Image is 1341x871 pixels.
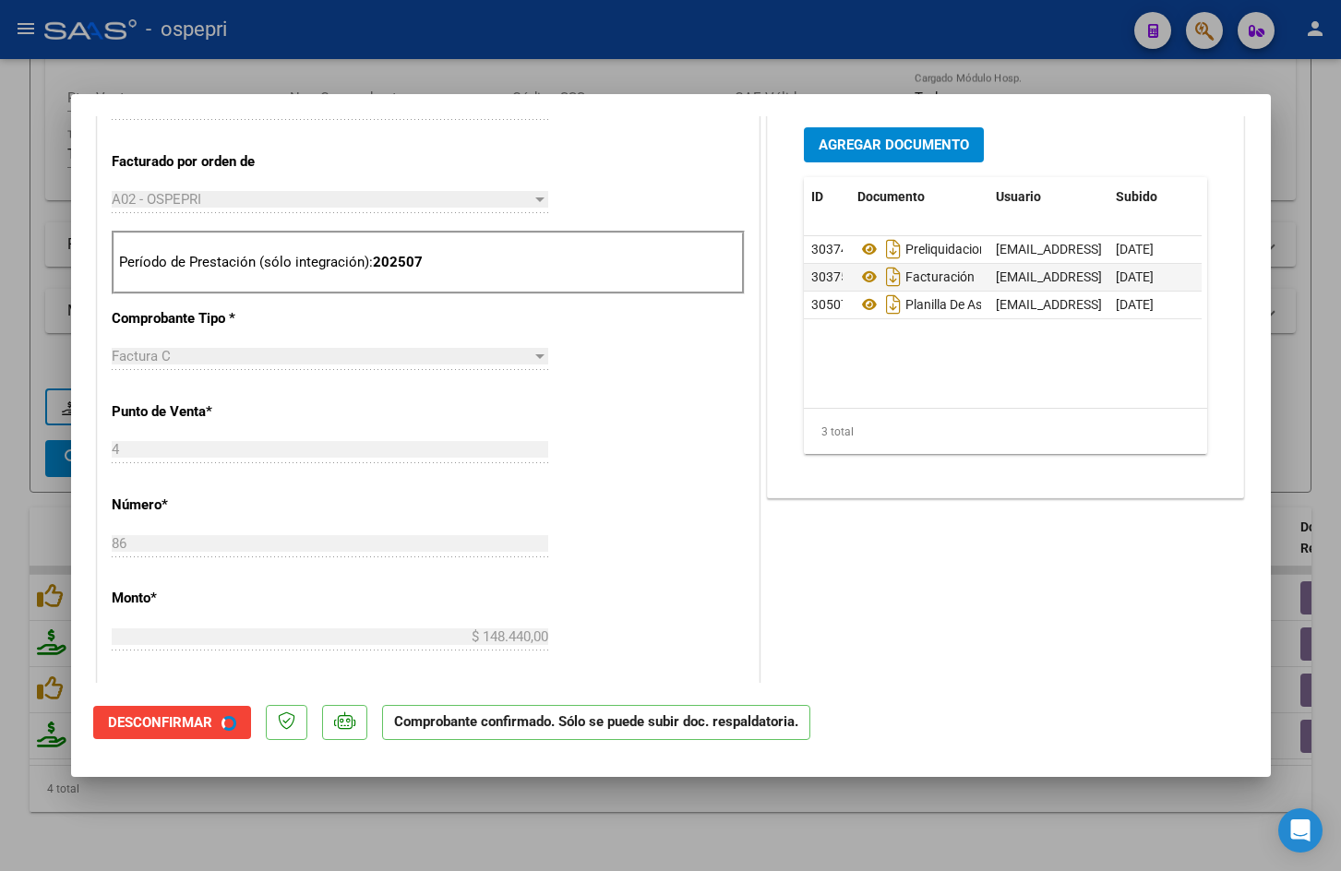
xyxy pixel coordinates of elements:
p: Comprobante Tipo * [112,308,302,329]
p: Fecha del Cpbt. [112,682,302,703]
p: Facturado por orden de [112,151,302,173]
p: Monto [112,588,302,609]
datatable-header-cell: Acción [1201,177,1293,217]
i: Descargar documento [881,234,905,264]
span: Facturación [857,269,975,284]
span: Agregar Documento [819,137,969,154]
span: ID [811,189,823,204]
datatable-header-cell: Subido [1108,177,1201,217]
span: Desconfirmar [108,714,212,731]
div: 3 total [804,409,1208,455]
span: 30374 [811,242,848,257]
span: Factura C [112,348,171,364]
p: Comprobante confirmado. Sólo se puede subir doc. respaldatoria. [382,705,810,741]
span: Subido [1116,189,1157,204]
span: Usuario [996,189,1041,204]
datatable-header-cell: Documento [850,177,988,217]
span: Planilla De Asistencia [857,297,1026,312]
span: [EMAIL_ADDRESS][DOMAIN_NAME] - [PERSON_NAME] [996,242,1309,257]
div: Open Intercom Messenger [1278,808,1323,853]
strong: 202507 [373,254,423,270]
span: Documento [857,189,925,204]
div: DOCUMENTACIÓN RESPALDATORIA [768,113,1244,496]
datatable-header-cell: ID [804,177,850,217]
button: Desconfirmar [93,706,251,739]
p: Período de Prestación (sólo integración): [119,252,737,273]
i: Descargar documento [881,262,905,292]
i: Descargar documento [881,290,905,319]
span: [EMAIL_ADDRESS][DOMAIN_NAME] - [PERSON_NAME] [996,297,1309,312]
span: [EMAIL_ADDRESS][DOMAIN_NAME] - [PERSON_NAME] [996,269,1309,284]
span: [DATE] [1116,297,1154,312]
p: Número [112,495,302,516]
span: [DATE] [1116,242,1154,257]
span: [DATE] [1116,269,1154,284]
p: Punto de Venta [112,401,302,423]
span: A02 - OSPEPRI [112,191,201,208]
span: Preliquidacion [857,242,987,257]
datatable-header-cell: Usuario [988,177,1108,217]
button: Agregar Documento [804,127,984,161]
span: 30375 [811,269,848,284]
span: 30507 [811,297,848,312]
